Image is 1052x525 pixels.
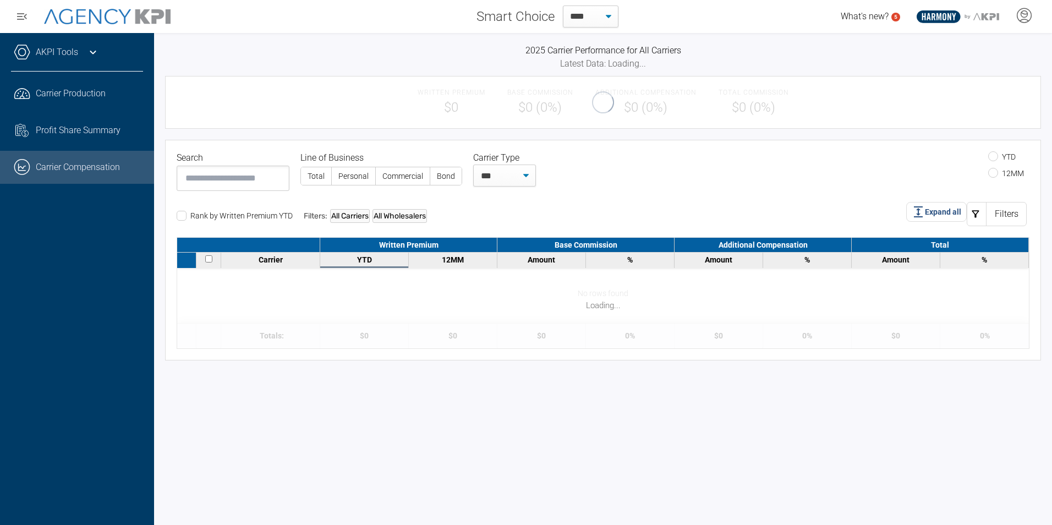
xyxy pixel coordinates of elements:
[330,209,370,223] div: All Carriers
[986,202,1027,226] div: Filters
[766,255,848,264] div: %
[177,211,293,220] label: Rank by Written Premium YTD
[675,238,852,252] div: Additional Compensation
[442,255,464,264] span: 12 months data from the last reported month
[500,255,583,264] div: Amount
[589,255,671,264] div: %
[560,58,646,69] span: Latest Data: Loading...
[677,255,760,264] div: Amount
[301,167,331,185] label: Total
[943,255,1026,264] div: %
[224,255,317,264] div: Carrier
[473,151,524,165] label: Carrier Type
[476,7,555,26] span: Smart Choice
[332,167,375,185] label: Personal
[988,152,1016,161] label: YTD
[854,255,937,264] div: Amount
[372,209,427,223] div: All Wholesalers
[177,151,207,165] label: Search
[590,90,616,115] div: oval-loading
[177,299,1029,312] div: Loading...
[323,255,406,264] div: YTD
[988,169,1024,178] label: 12MM
[320,238,497,252] div: Written Premium
[165,44,1041,57] h3: 2025 Carrier Performance for All Carriers
[841,11,889,21] span: What's new?
[497,238,675,252] div: Base Commission
[36,46,78,59] a: AKPI Tools
[44,9,171,25] img: AgencyKPI
[430,167,462,185] label: Bond
[967,202,1027,226] button: Filters
[906,202,967,222] button: Expand all
[36,87,106,100] span: Carrier Production
[36,124,120,137] span: Profit Share Summary
[852,238,1029,252] div: Total
[300,151,462,165] legend: Line of Business
[925,206,961,218] span: Expand all
[891,13,900,21] a: 5
[376,167,430,185] label: Commercial
[304,209,427,223] div: Filters:
[894,14,897,20] text: 5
